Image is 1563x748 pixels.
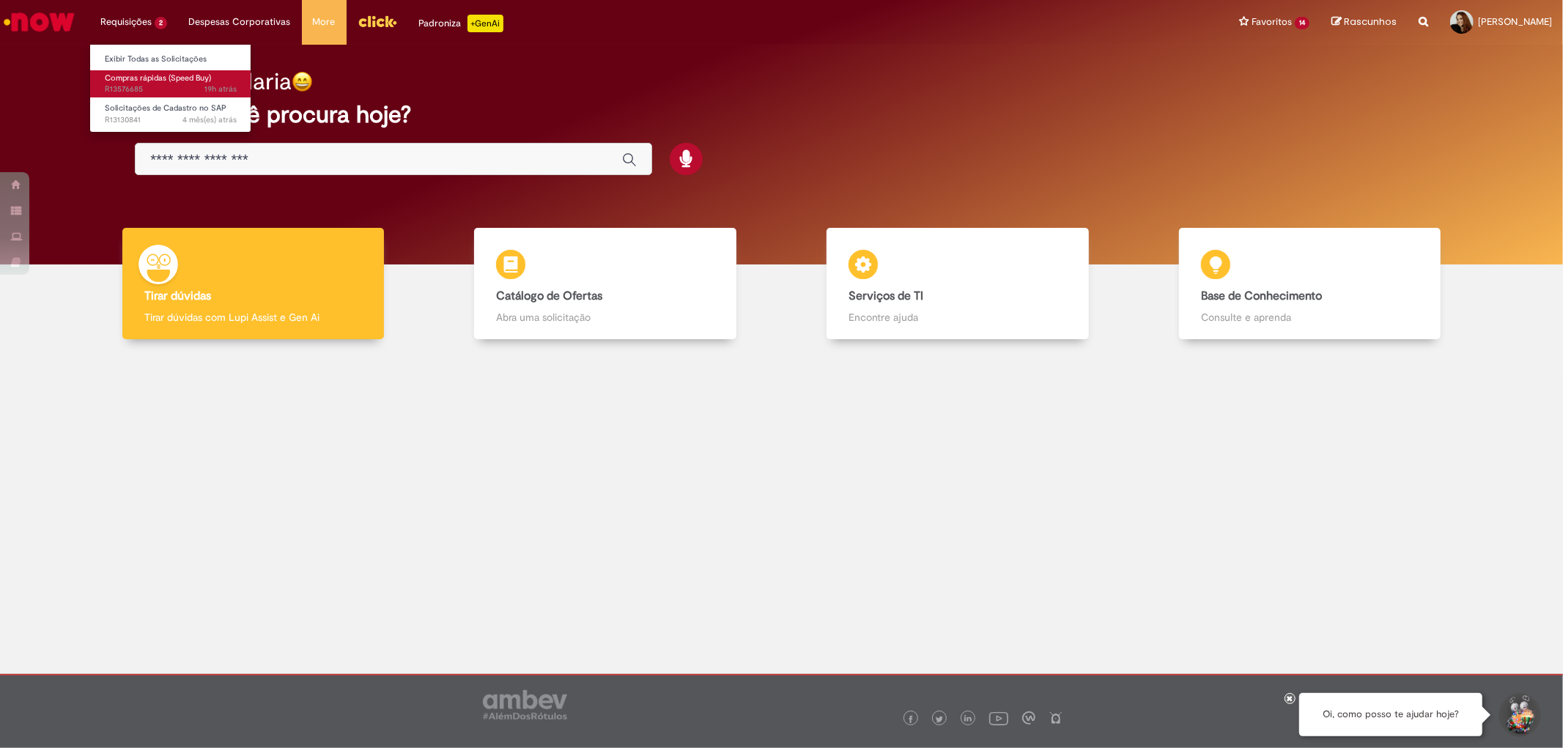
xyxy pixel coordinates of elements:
img: logo_footer_naosei.png [1049,711,1063,725]
b: Serviços de TI [849,289,923,303]
span: Solicitações de Cadastro no SAP [105,103,226,114]
b: Base de Conhecimento [1201,289,1322,303]
img: click_logo_yellow_360x200.png [358,10,397,32]
h2: O que você procura hoje? [135,102,1427,127]
img: ServiceNow [1,7,77,37]
b: Catálogo de Ofertas [496,289,602,303]
div: Oi, como posso te ajudar hoje? [1299,693,1482,736]
span: 2 [155,17,167,29]
a: Tirar dúvidas Tirar dúvidas com Lupi Assist e Gen Ai [77,228,429,340]
img: logo_footer_twitter.png [936,716,943,723]
a: Aberto R13576685 : Compras rápidas (Speed Buy) [90,70,251,97]
span: More [313,15,336,29]
time: 29/09/2025 12:49:00 [204,84,237,95]
a: Serviços de TI Encontre ajuda [782,228,1134,340]
img: logo_footer_facebook.png [907,716,914,723]
span: 19h atrás [204,84,237,95]
span: [PERSON_NAME] [1478,15,1552,28]
img: logo_footer_youtube.png [989,708,1008,727]
b: Tirar dúvidas [144,289,211,303]
span: Requisições [100,15,152,29]
img: logo_footer_ambev_rotulo_gray.png [483,690,567,719]
span: R13576685 [105,84,237,95]
img: logo_footer_workplace.png [1022,711,1035,725]
span: Rascunhos [1344,15,1397,29]
span: Favoritos [1252,15,1292,29]
ul: Requisições [89,44,251,133]
button: Iniciar Conversa de Suporte [1497,693,1541,737]
p: Abra uma solicitação [496,310,714,325]
a: Aberto R13130841 : Solicitações de Cadastro no SAP [90,100,251,127]
span: 4 mês(es) atrás [182,114,237,125]
span: R13130841 [105,114,237,126]
a: Rascunhos [1331,15,1397,29]
span: 14 [1295,17,1309,29]
p: Consulte e aprenda [1201,310,1419,325]
time: 05/06/2025 13:53:23 [182,114,237,125]
a: Base de Conhecimento Consulte e aprenda [1134,228,1486,340]
a: Catálogo de Ofertas Abra uma solicitação [429,228,782,340]
p: +GenAi [468,15,503,32]
img: logo_footer_linkedin.png [964,715,972,724]
div: Padroniza [419,15,503,32]
img: happy-face.png [292,71,313,92]
p: Tirar dúvidas com Lupi Assist e Gen Ai [144,310,362,325]
p: Encontre ajuda [849,310,1066,325]
span: Despesas Corporativas [189,15,291,29]
span: Compras rápidas (Speed Buy) [105,73,211,84]
a: Exibir Todas as Solicitações [90,51,251,67]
